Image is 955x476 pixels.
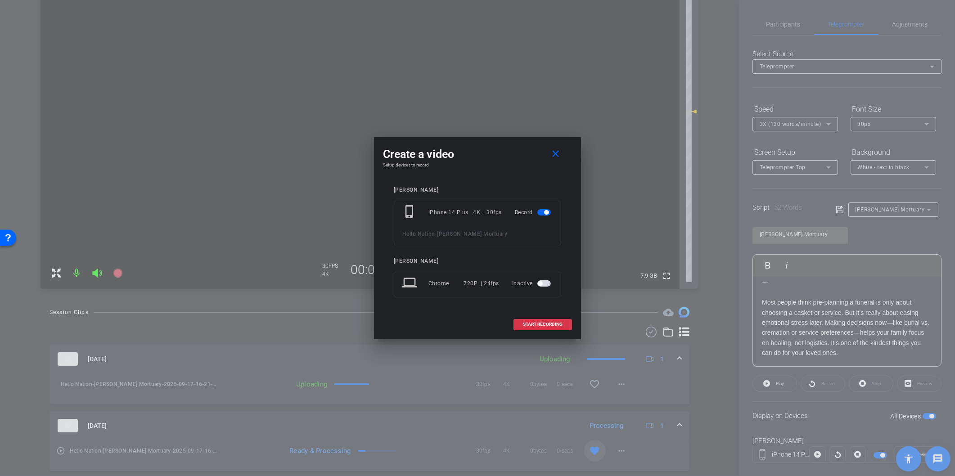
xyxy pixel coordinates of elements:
div: 720P | 24fps [464,275,500,292]
div: [PERSON_NAME] [394,187,561,193]
span: [PERSON_NAME] Mortuary [437,231,508,237]
div: [PERSON_NAME] [394,258,561,265]
mat-icon: phone_iphone [402,204,419,220]
div: Chrome [428,275,464,292]
span: - [435,231,437,237]
div: 4K | 30fps [473,204,502,220]
div: Inactive [512,275,553,292]
div: Create a video [383,146,572,162]
div: iPhone 14 Plus [428,204,473,220]
div: Record [515,204,553,220]
button: START RECORDING [514,319,572,330]
mat-icon: close [550,148,562,160]
h4: Setup devices to record [383,162,572,168]
span: START RECORDING [523,322,563,327]
mat-icon: laptop [402,275,419,292]
span: Hello Nation [402,231,435,237]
